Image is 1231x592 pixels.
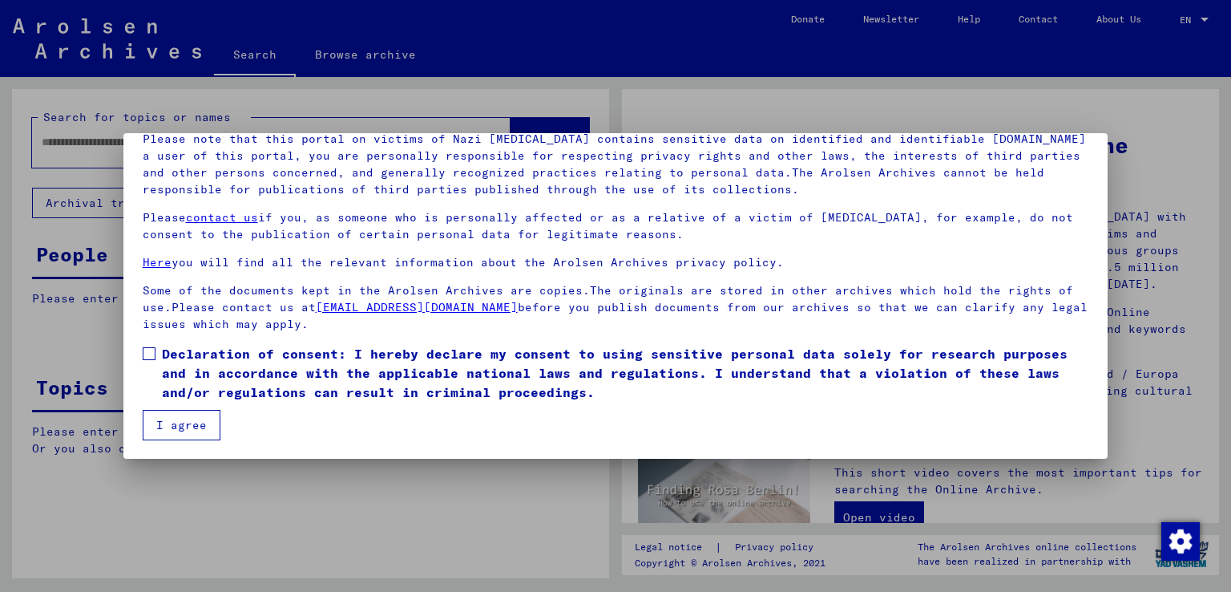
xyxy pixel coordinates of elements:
a: contact us [186,210,258,225]
button: I agree [143,410,220,440]
p: Please if you, as someone who is personally affected or as a relative of a victim of [MEDICAL_DAT... [143,209,1089,243]
div: Change consent [1160,521,1199,560]
p: Please note that this portal on victims of Nazi [MEDICAL_DATA] contains sensitive data on identif... [143,131,1089,198]
p: Some of the documents kept in the Arolsen Archives are copies.The originals are stored in other a... [143,282,1089,333]
a: [EMAIL_ADDRESS][DOMAIN_NAME] [316,300,518,314]
img: Change consent [1161,522,1200,561]
p: you will find all the relevant information about the Arolsen Archives privacy policy. [143,254,1089,271]
a: Here [143,255,172,270]
span: Declaration of consent: I hereby declare my consent to using sensitive personal data solely for r... [162,344,1089,402]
